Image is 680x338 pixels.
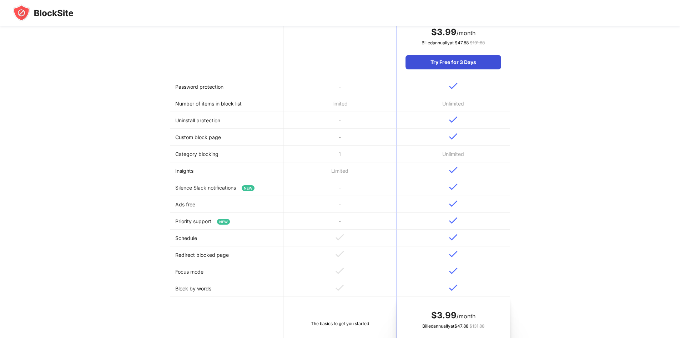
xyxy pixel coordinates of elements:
img: v-grey.svg [336,251,344,258]
td: Limited [283,162,397,179]
td: Unlimited [397,95,510,112]
td: Priority support [170,213,283,230]
div: Billed annually at $ 47.88 [402,323,504,330]
td: Insights [170,162,283,179]
td: Redirect blocked page [170,246,283,263]
span: NEW [242,185,255,191]
img: v-blue.svg [449,183,458,190]
img: v-blue.svg [449,116,458,123]
td: Custom block page [170,129,283,146]
div: /month [406,26,501,38]
div: Billed annually at $ 47.88 [406,39,501,46]
img: v-blue.svg [449,268,458,274]
img: v-grey.svg [336,268,344,274]
td: Category blocking [170,146,283,162]
span: $ 3.99 [431,27,457,37]
td: Block by words [170,280,283,297]
td: Focus mode [170,263,283,280]
img: blocksite-icon-black.svg [13,4,74,21]
td: - [283,179,397,196]
td: Silence Slack notifications [170,179,283,196]
td: - [283,112,397,129]
img: v-blue.svg [449,200,458,207]
img: v-grey.svg [336,284,344,291]
td: Ads free [170,196,283,213]
td: - [283,78,397,95]
td: Unlimited [397,146,510,162]
span: NEW [217,219,230,225]
td: - [283,213,397,230]
img: v-blue.svg [449,167,458,173]
td: Number of items in block list [170,95,283,112]
td: - [283,129,397,146]
img: v-blue.svg [449,133,458,140]
span: $ 3.99 [431,310,457,320]
td: 1 [283,146,397,162]
td: Password protection [170,78,283,95]
img: v-grey.svg [336,234,344,241]
img: v-blue.svg [449,251,458,258]
div: Try Free for 3 Days [406,55,501,69]
td: Schedule [170,230,283,246]
img: v-blue.svg [449,234,458,241]
span: $ 131.88 [469,323,484,329]
img: v-blue.svg [449,284,458,291]
td: Uninstall protection [170,112,283,129]
td: limited [283,95,397,112]
img: v-blue.svg [449,217,458,224]
div: The basics to get you started [288,320,392,327]
div: /month [402,310,504,321]
span: $ 131.88 [470,40,485,45]
td: - [283,196,397,213]
img: v-blue.svg [449,83,458,89]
